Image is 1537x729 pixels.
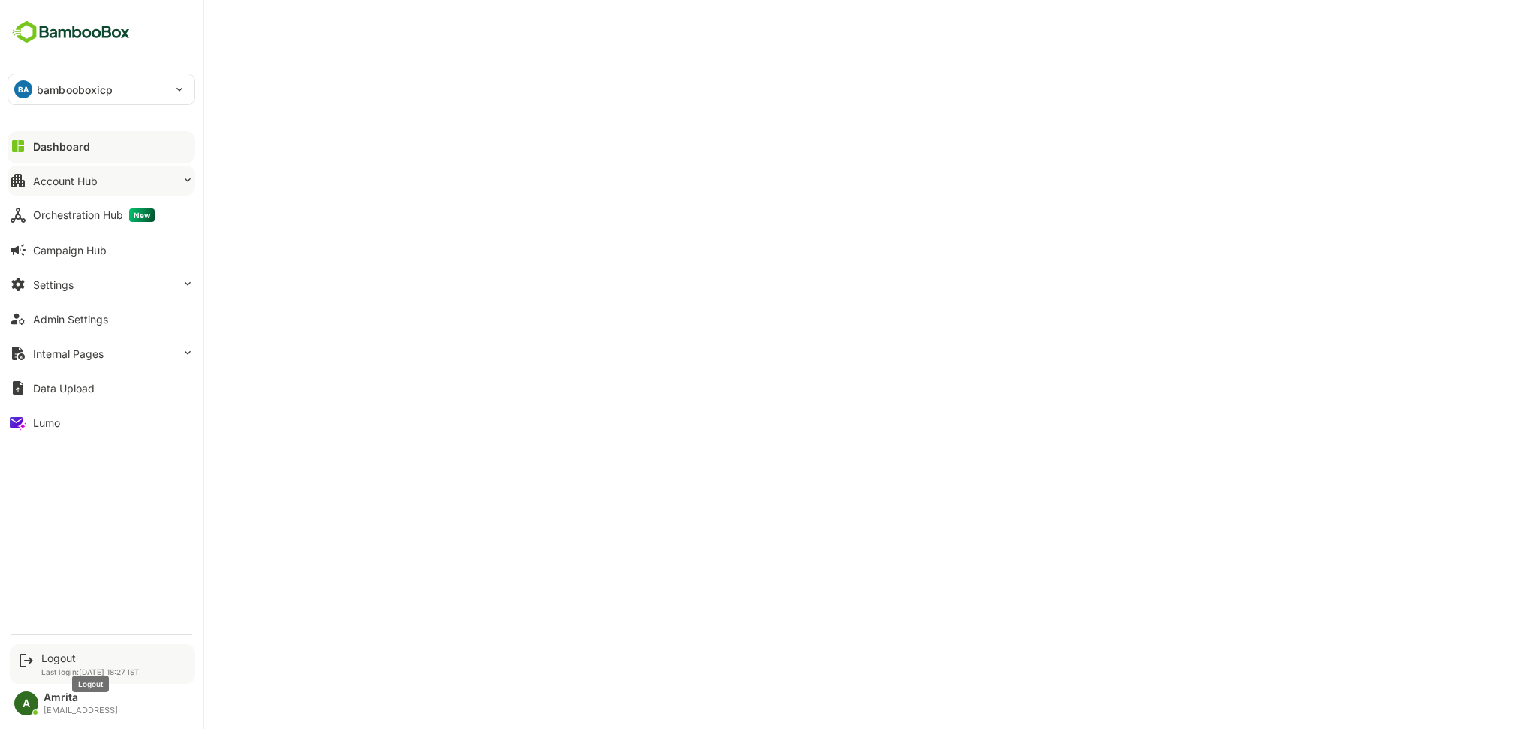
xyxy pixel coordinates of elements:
[8,407,195,437] button: Lumo
[8,338,195,368] button: Internal Pages
[33,278,74,291] div: Settings
[37,82,113,97] p: bambooboxicp
[14,691,38,715] div: A
[8,373,195,403] button: Data Upload
[8,18,134,46] img: BambooboxFullLogoMark.5f36c76dfaba33ec1ec1367b70bb1252.svg
[129,208,155,222] span: New
[8,269,195,299] button: Settings
[33,347,104,360] div: Internal Pages
[33,244,107,256] div: Campaign Hub
[33,140,90,153] div: Dashboard
[44,706,118,715] div: [EMAIL_ADDRESS]
[33,416,60,429] div: Lumo
[33,313,108,325] div: Admin Settings
[41,667,140,676] p: Last login: [DATE] 18:27 IST
[14,80,32,98] div: BA
[8,166,195,196] button: Account Hub
[8,304,195,334] button: Admin Settings
[33,175,98,187] div: Account Hub
[33,382,95,394] div: Data Upload
[8,200,195,230] button: Orchestration HubNew
[8,235,195,265] button: Campaign Hub
[8,131,195,161] button: Dashboard
[33,208,155,222] div: Orchestration Hub
[44,691,118,704] div: Amrita
[8,74,194,104] div: BAbambooboxicp
[41,652,140,664] div: Logout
